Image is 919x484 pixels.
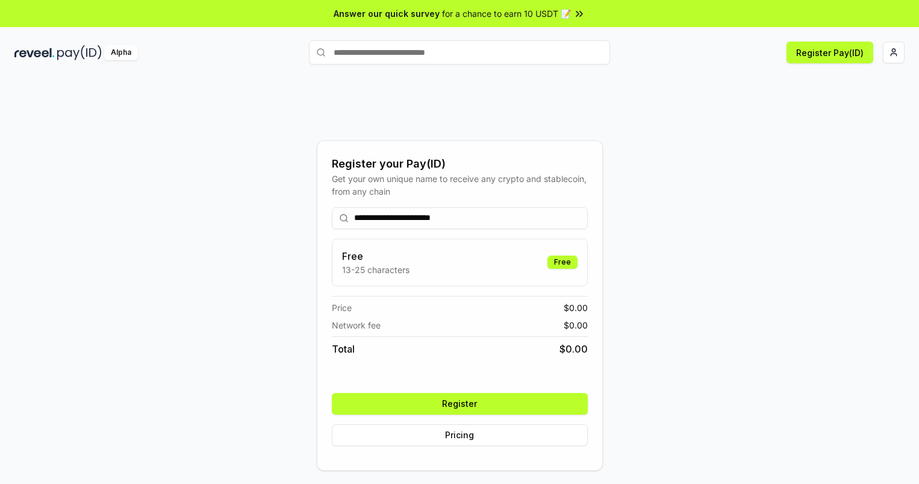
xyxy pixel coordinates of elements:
[332,301,352,314] span: Price
[547,256,578,269] div: Free
[332,172,588,198] div: Get your own unique name to receive any crypto and stablecoin, from any chain
[564,319,588,332] span: $ 0.00
[442,7,571,20] span: for a chance to earn 10 USDT 📝
[332,156,588,172] div: Register your Pay(ID)
[57,45,102,60] img: pay_id
[334,7,440,20] span: Answer our quick survey
[559,342,588,356] span: $ 0.00
[332,393,588,415] button: Register
[14,45,55,60] img: reveel_dark
[342,249,410,263] h3: Free
[342,263,410,276] p: 13-25 characters
[564,301,588,314] span: $ 0.00
[332,424,588,446] button: Pricing
[332,342,355,356] span: Total
[787,42,873,63] button: Register Pay(ID)
[332,319,381,332] span: Network fee
[104,45,138,60] div: Alpha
